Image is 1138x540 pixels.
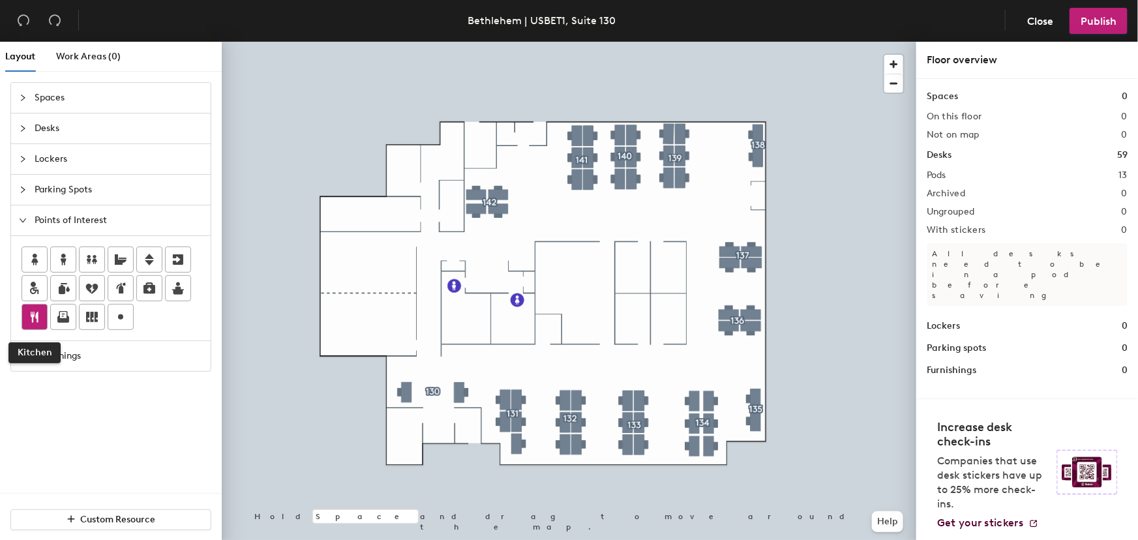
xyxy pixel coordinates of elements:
[1016,8,1064,34] button: Close
[19,125,27,132] span: collapsed
[937,420,1049,449] h4: Increase desk check-ins
[35,341,203,371] span: Furnishings
[35,205,203,235] span: Points of Interest
[81,514,156,525] span: Custom Resource
[927,170,946,181] h2: Pods
[927,112,982,122] h2: On this floor
[927,148,951,162] h1: Desks
[1081,15,1116,27] span: Publish
[927,225,986,235] h2: With stickers
[35,113,203,143] span: Desks
[42,8,68,34] button: Redo (⌘ + ⇧ + Z)
[1122,112,1128,122] h2: 0
[19,155,27,163] span: collapsed
[35,175,203,205] span: Parking Spots
[19,186,27,194] span: collapsed
[927,243,1128,306] p: All desks need to be in a pod before saving
[5,51,35,62] span: Layout
[927,207,975,217] h2: Ungrouped
[1118,170,1128,181] h2: 13
[1122,130,1128,140] h2: 0
[927,188,965,199] h2: Archived
[35,144,203,174] span: Lockers
[1122,207,1128,217] h2: 0
[1027,15,1053,27] span: Close
[468,12,616,29] div: Bethlehem | USBET1, Suite 130
[937,517,1039,530] a: Get your stickers
[1122,188,1128,199] h2: 0
[1117,148,1128,162] h1: 59
[10,8,37,34] button: Undo (⌘ + Z)
[22,304,48,330] button: Kitchen
[927,52,1128,68] div: Floor overview
[1122,341,1128,355] h1: 0
[1070,8,1128,34] button: Publish
[19,94,27,102] span: collapsed
[10,509,211,530] button: Custom Resource
[872,511,903,532] button: Help
[35,83,203,113] span: Spaces
[1122,225,1128,235] h2: 0
[1122,89,1128,104] h1: 0
[56,51,121,62] span: Work Areas (0)
[1122,363,1128,378] h1: 0
[19,217,27,224] span: expanded
[937,454,1049,511] p: Companies that use desk stickers have up to 25% more check-ins.
[927,130,980,140] h2: Not on map
[927,363,976,378] h1: Furnishings
[927,89,958,104] h1: Spaces
[937,517,1023,529] span: Get your stickers
[19,352,27,360] span: collapsed
[927,341,986,355] h1: Parking spots
[927,319,960,333] h1: Lockers
[1122,319,1128,333] h1: 0
[1057,450,1117,494] img: Sticker logo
